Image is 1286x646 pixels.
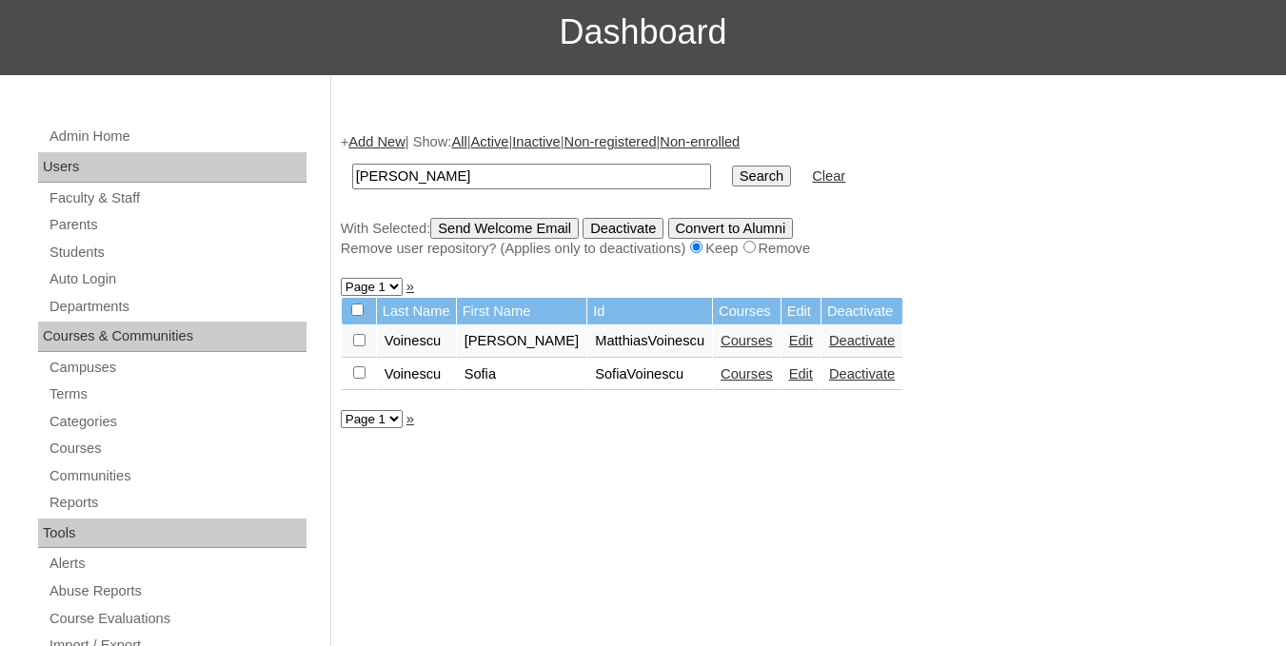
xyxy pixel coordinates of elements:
[352,164,711,189] input: Search
[512,134,561,149] a: Inactive
[38,519,307,549] div: Tools
[38,152,307,183] div: Users
[829,366,895,382] a: Deactivate
[341,239,1267,259] div: Remove user repository? (Applies only to deactivations) Keep Remove
[48,579,307,603] a: Abuse Reports
[406,279,414,294] a: »
[721,333,773,348] a: Courses
[48,295,307,319] a: Departments
[471,134,509,149] a: Active
[48,382,307,406] a: Terms
[457,325,587,358] td: [PERSON_NAME]
[660,134,740,149] a: Non-enrolled
[821,298,902,325] td: Deactivate
[583,218,663,239] input: Deactivate
[48,437,307,460] a: Courses
[341,218,1267,259] div: With Selected:
[721,366,773,382] a: Courses
[789,366,813,382] a: Edit
[48,241,307,264] a: Students
[38,322,307,352] div: Courses & Communities
[48,125,307,148] a: Admin Home
[789,333,813,348] a: Edit
[48,356,307,380] a: Campuses
[713,298,781,325] td: Courses
[668,218,794,239] input: Convert to Alumni
[48,464,307,488] a: Communities
[48,491,307,515] a: Reports
[457,359,587,391] td: Sofia
[377,298,456,325] td: Last Name
[48,410,307,434] a: Categories
[48,267,307,291] a: Auto Login
[732,166,791,186] input: Search
[348,134,405,149] a: Add New
[457,298,587,325] td: First Name
[564,134,657,149] a: Non-registered
[48,213,307,237] a: Parents
[430,218,579,239] input: Send Welcome Email
[48,552,307,576] a: Alerts
[377,359,456,391] td: Voinescu
[812,168,845,184] a: Clear
[48,186,307,210] a: Faculty & Staff
[377,325,456,358] td: Voinescu
[829,333,895,348] a: Deactivate
[781,298,821,325] td: Edit
[587,359,712,391] td: SofiaVoinescu
[451,134,466,149] a: All
[48,607,307,631] a: Course Evaluations
[406,411,414,426] a: »
[587,298,712,325] td: Id
[341,132,1267,258] div: + | Show: | | | |
[587,325,712,358] td: MatthiasVoinescu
